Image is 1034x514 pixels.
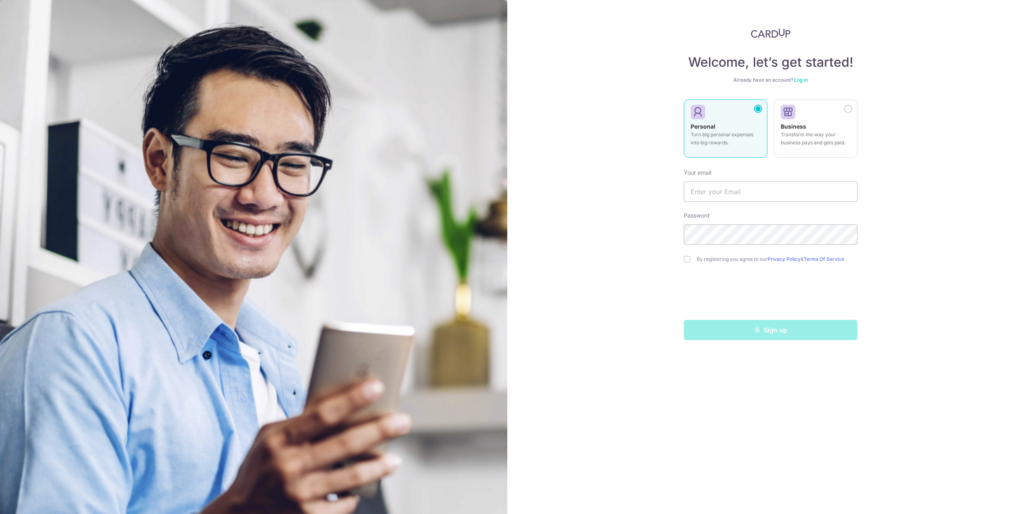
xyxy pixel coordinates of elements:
[767,256,801,262] a: Privacy Policy
[751,28,790,38] img: CardUp Logo
[691,131,761,147] p: Turn big personal expenses into big rewards.
[804,256,844,262] a: Terms Of Service
[684,182,857,202] input: Enter your Email
[684,169,711,177] label: Your email
[697,256,857,262] label: By registering you agree to our &
[781,131,851,147] p: Transform the way your business pays and gets paid.
[781,123,806,130] strong: Business
[684,212,710,220] label: Password
[794,77,808,83] a: Log in
[691,123,715,130] strong: Personal
[709,279,832,310] iframe: reCAPTCHA
[684,54,857,70] h4: Welcome, let’s get started!
[684,99,767,163] a: Personal Turn big personal expenses into big rewards.
[684,77,857,83] div: Already have an account?
[774,99,857,163] a: Business Transform the way your business pays and gets paid.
